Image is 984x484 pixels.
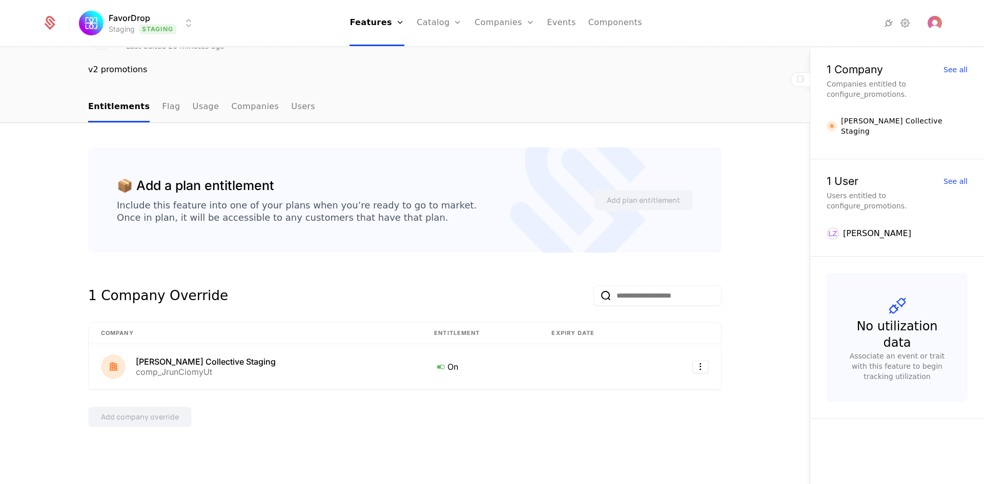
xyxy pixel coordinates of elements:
div: [PERSON_NAME] [843,227,911,240]
div: See all [944,66,968,73]
a: Companies [231,92,279,122]
th: Company [89,323,422,344]
div: On [434,360,527,373]
a: Usage [193,92,219,122]
div: Staging [109,24,135,34]
a: Settings [899,17,911,29]
div: 1 Company Override [88,285,228,306]
a: Flag [162,92,180,122]
a: Entitlements [88,92,150,122]
button: Add company override [88,407,192,427]
a: Integrations [883,17,895,29]
div: comp_JrunCiomyUt [136,368,276,376]
div: [PERSON_NAME] Collective Staging [136,357,276,366]
ul: Choose Sub Page [88,92,315,122]
th: Entitlement [422,323,539,344]
span: Staging [139,24,176,34]
div: Associate an event or trait with this feature to begin tracking utilization [843,351,951,382]
img: Sarah Collective Staging [101,354,126,379]
div: Users entitled to configure_promotions. [827,191,968,211]
button: Open user button [928,16,942,30]
div: [PERSON_NAME] Collective Staging [841,116,968,136]
div: See all [944,178,968,185]
div: 📦 Add a plan entitlement [117,176,274,196]
button: Add plan entitlement [594,190,693,211]
img: Sarah Collective Staging [827,121,837,131]
span: FavorDrop [109,12,150,24]
div: 1 Company [827,64,883,75]
img: FavorDrop [79,11,104,35]
a: Users [291,92,315,122]
nav: Main [88,92,722,122]
div: Add company override [101,412,179,422]
div: No utilization data [847,318,947,351]
img: 's logo [928,16,942,30]
th: Expiry date [539,323,652,344]
div: Include this feature into one of your plans when you’re ready to go to market. Once in plan, it w... [117,199,477,224]
button: Select environment [82,12,195,34]
div: Add plan entitlement [607,195,680,205]
div: Companies entitled to configure_promotions. [827,79,968,99]
button: Select action [692,360,709,373]
div: 1 User [827,176,858,186]
div: LZ [827,227,839,240]
div: v2 promotions [88,64,722,76]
